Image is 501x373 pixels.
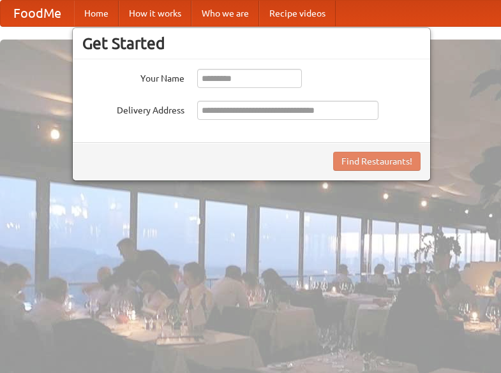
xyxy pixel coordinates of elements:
[82,101,184,117] label: Delivery Address
[119,1,191,26] a: How it works
[74,1,119,26] a: Home
[333,152,421,171] button: Find Restaurants!
[191,1,259,26] a: Who we are
[1,1,74,26] a: FoodMe
[259,1,336,26] a: Recipe videos
[82,34,421,53] h3: Get Started
[82,69,184,85] label: Your Name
